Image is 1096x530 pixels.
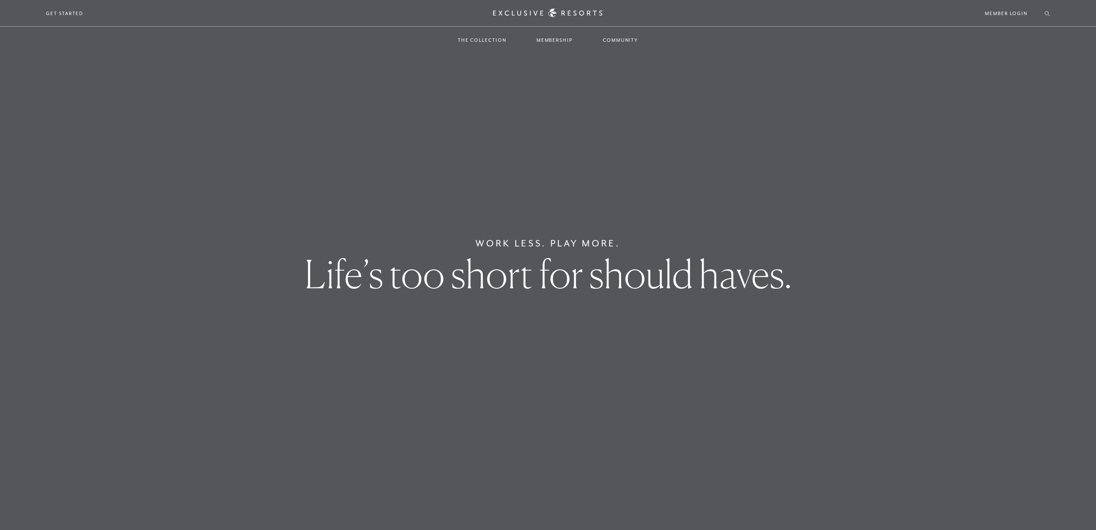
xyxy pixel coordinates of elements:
a: Member Login [985,9,1028,17]
a: Get Started [46,9,84,17]
h6: Work Less. Play More. [475,237,621,250]
a: Membership [528,28,581,53]
a: The Collection [449,28,515,53]
a: Community [594,28,647,53]
h1: Life’s too short for should haves. [304,255,792,293]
